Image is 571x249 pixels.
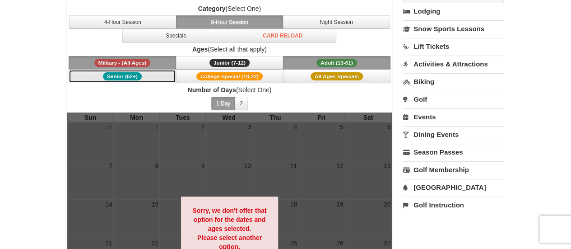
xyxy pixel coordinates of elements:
[235,97,248,110] button: 2
[176,56,283,70] button: Junior (7-12)
[94,59,151,67] span: Military - (All Ages)
[403,38,504,55] a: Lift Tickets
[229,29,336,42] button: Card Reload
[198,5,226,12] strong: Category
[403,161,504,178] a: Golf Membership
[122,29,230,42] button: Specials
[311,72,363,80] span: All Ages Specials
[283,15,390,29] button: Night Session
[403,3,504,19] a: Lodging
[283,70,390,83] button: All Ages Specials
[403,126,504,143] a: Dining Events
[192,46,208,53] strong: Ages
[403,108,504,125] a: Events
[69,56,176,70] button: Military - (All Ages)
[403,73,504,90] a: Biking
[187,86,236,94] strong: Number of Days
[403,197,504,213] a: Golf Instruction
[211,97,235,110] button: 1 Day
[67,85,392,94] label: (Select One)
[316,59,357,67] span: Adult (13-61)
[176,70,283,83] button: College Special (18-22)
[69,70,176,83] button: Senior (62+)
[403,56,504,72] a: Activities & Attractions
[69,15,176,29] button: 4-Hour Session
[403,20,504,37] a: Snow Sports Lessons
[103,72,142,80] span: Senior (62+)
[67,45,392,54] label: (Select all that apply)
[67,4,392,13] label: (Select One)
[209,59,250,67] span: Junior (7-12)
[403,144,504,160] a: Season Passes
[403,179,504,196] a: [GEOGRAPHIC_DATA]
[176,15,283,29] button: 8-Hour Session
[403,91,504,108] a: Golf
[283,56,390,70] button: Adult (13-61)
[196,72,263,80] span: College Special (18-22)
